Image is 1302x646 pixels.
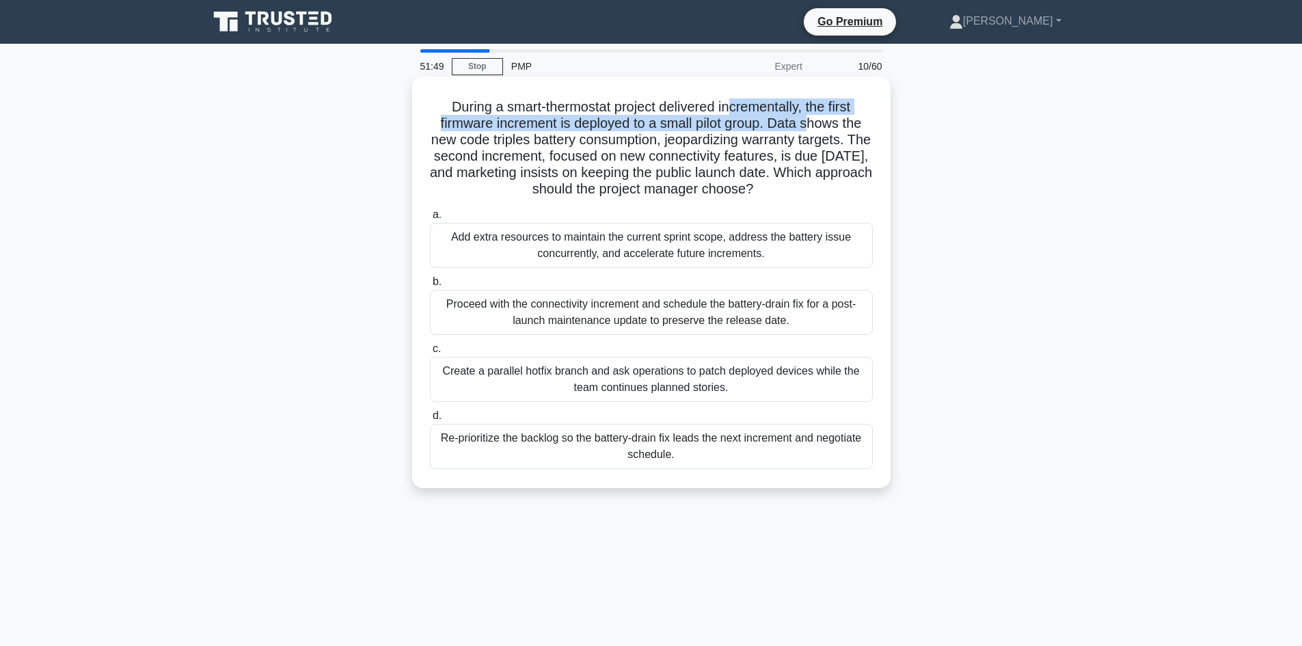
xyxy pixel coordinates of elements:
[917,8,1094,35] a: [PERSON_NAME]
[433,275,442,287] span: b.
[691,53,811,80] div: Expert
[503,53,691,80] div: PMP
[811,53,891,80] div: 10/60
[429,98,874,198] h5: During a smart-thermostat project delivered incrementally, the first firmware increment is deploy...
[452,58,503,75] a: Stop
[809,13,891,30] a: Go Premium
[433,409,442,421] span: d.
[433,208,442,220] span: a.
[430,424,873,469] div: Re-prioritize the backlog so the battery-drain fix leads the next increment and negotiate schedule.
[412,53,452,80] div: 51:49
[430,290,873,335] div: Proceed with the connectivity increment and schedule the battery-drain fix for a post-launch main...
[433,342,441,354] span: c.
[430,223,873,268] div: Add extra resources to maintain the current sprint scope, address the battery issue concurrently,...
[430,357,873,402] div: Create a parallel hotfix branch and ask operations to patch deployed devices while the team conti...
